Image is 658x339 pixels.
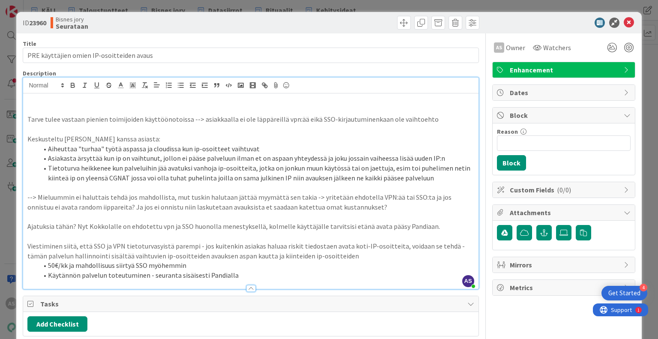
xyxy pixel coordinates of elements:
[462,275,474,287] span: AS
[506,42,525,53] span: Owner
[510,185,619,195] span: Custom Fields
[510,260,619,270] span: Mirrors
[640,284,647,291] div: 4
[608,289,640,297] div: Get Started
[27,316,87,332] button: Add Checklist
[510,65,619,75] span: Enhancement
[510,207,619,218] span: Attachments
[497,128,518,135] label: Reason
[45,3,47,10] div: 1
[29,18,46,27] b: 23960
[557,186,571,194] span: ( 0/0 )
[27,241,474,261] p: Viestiminen siitä, että SSO ja VPN tietoturvasyistä parempi - jos kuitenkin asiakas haluaa riskit...
[23,48,479,63] input: type card name here...
[23,40,36,48] label: Title
[601,286,647,300] div: Open Get Started checklist, remaining modules: 4
[40,299,463,309] span: Tasks
[18,1,39,12] span: Support
[510,282,619,293] span: Metrics
[38,270,474,280] li: Käytännön palvelun toteutuminen - seuranta sisäisesti Pandialla
[27,114,474,124] p: Tarve tulee vastaan pienien toimijoiden käyttöönotoissa --> asiakkaalla ei ole läppäreillä vpn:ää...
[38,144,474,154] li: Aiheuttaa "turhaa" työtä aspassa ja cloudissa kun ip-osoitteet vaihtuvat
[27,192,474,212] p: --> Mieluummin ei haluttais tehdä jos mahdollista, mut tuskin halutaan jättää myymättä sen takia ...
[38,261,474,270] li: 50€/kk ja mahdollisuus siirtyä SSO myöhemmin
[27,222,474,231] p: Ajatuksia tähän? Nyt Kokkolalle on ehdotettu vpn ja SSO huonolla menestyksellä, kolmelle käyttäjä...
[23,18,46,28] span: ID
[494,42,504,53] div: AS
[27,134,474,144] p: Keskusteltu [PERSON_NAME] kanssa asiasta:
[23,69,56,77] span: Description
[38,163,474,183] li: Tietoturva heikkenee kun palveluihin jää avatuksi vanhoja ip-osoitteita, jotka on jonkun muun käy...
[543,42,571,53] span: Watchers
[56,16,88,23] span: Bisnes jory
[510,87,619,98] span: Dates
[38,153,474,163] li: Asiakasta ärsyttää kun ip on vaihtunut, jollon ei pääse palveluun ilman et on aspaan yhteydessä j...
[497,155,526,171] button: Block
[510,110,619,120] span: Block
[56,23,88,30] b: Seurataan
